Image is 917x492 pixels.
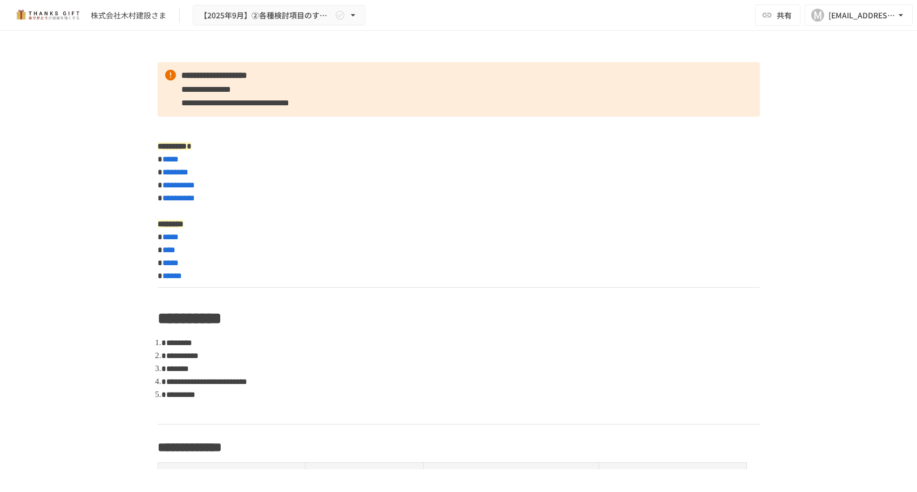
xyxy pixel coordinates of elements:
[828,9,895,22] div: [EMAIL_ADDRESS][DOMAIN_NAME]
[811,9,824,22] div: M
[91,10,166,21] div: 株式会社木村建設さま
[13,6,82,24] img: mMP1OxWUAhQbsRWCurg7vIHe5HqDpP7qZo7fRoNLXQh
[755,4,800,26] button: 共有
[777,9,792,21] span: 共有
[200,9,332,22] span: 【2025年9月】②各種検討項目のすり合わせ/ THANKS GIFTキックオフMTG
[193,5,365,26] button: 【2025年9月】②各種検討項目のすり合わせ/ THANKS GIFTキックオフMTG
[805,4,913,26] button: M[EMAIL_ADDRESS][DOMAIN_NAME]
